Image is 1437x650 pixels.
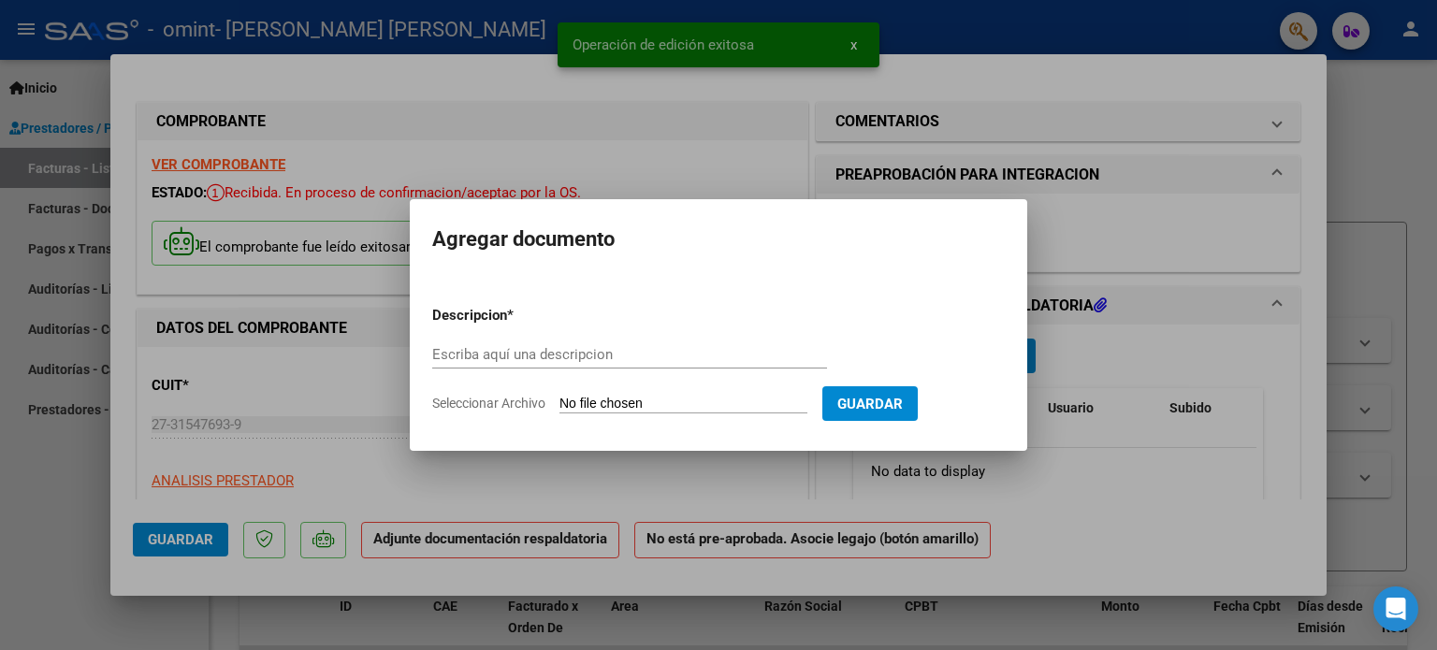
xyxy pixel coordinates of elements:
span: Guardar [837,396,903,412]
div: Open Intercom Messenger [1373,586,1418,631]
span: Seleccionar Archivo [432,396,545,411]
h2: Agregar documento [432,222,1005,257]
p: Descripcion [432,305,604,326]
button: Guardar [822,386,918,421]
